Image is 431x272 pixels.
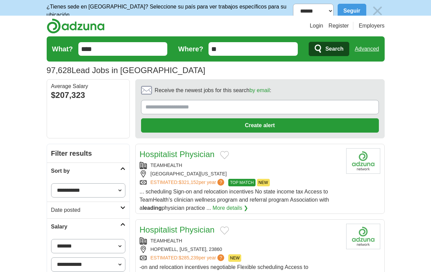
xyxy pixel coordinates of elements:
[140,237,341,244] div: TEAMHEALTH
[51,89,125,101] div: $207,323
[140,246,341,253] div: HOPEWELL, [US_STATE], 23860
[51,206,120,214] h2: Date posted
[155,86,271,95] span: Receive the newest jobs for this search :
[140,225,215,234] a: Hospitalist Physician
[140,170,341,177] div: [GEOGRAPHIC_DATA][US_STATE]
[47,3,293,19] p: ¿Tienes sede en [GEOGRAPHIC_DATA]? Seleccione su país para ver trabajos específicos para su ubica...
[52,44,73,54] label: What?
[47,66,205,75] h1: Lead Jobs in [GEOGRAPHIC_DATA]
[151,179,226,186] a: ESTIMATED:$321,152per year?
[346,224,380,249] img: Company logo
[359,22,385,30] a: Employers
[257,179,270,186] span: NEW
[346,148,380,174] img: Company logo
[140,189,329,211] span: ... scheduling Sign-on and relocation incentives No state income tax Access to TeamHealth's clini...
[310,22,323,30] a: Login
[178,44,203,54] label: Where?
[355,42,379,56] a: Advanced
[47,64,72,76] span: 97,628
[325,42,343,56] span: Search
[217,179,224,186] span: ?
[338,4,366,18] button: Seguir
[151,254,226,262] a: ESTIMATED:$285,239per year?
[217,254,224,261] span: ?
[47,202,129,218] a: Date posted
[51,167,120,175] h2: Sort by
[141,118,379,133] button: Create alert
[370,4,385,18] img: icon_close_no_bg.svg
[179,180,198,185] span: $321,152
[228,179,255,186] span: TOP MATCH
[47,144,129,163] h2: Filter results
[220,226,229,235] button: Add to favorite jobs
[179,255,198,260] span: $285,239
[228,254,241,262] span: NEW
[51,223,120,231] h2: Salary
[140,150,215,159] a: Hospitalist Physician
[142,205,161,211] strong: leading
[213,204,248,212] a: More details ❯
[47,218,129,235] a: Salary
[220,151,229,159] button: Add to favorite jobs
[328,22,349,30] a: Register
[47,18,105,34] img: Adzuna logo
[47,163,129,179] a: Sort by
[140,162,341,169] div: TEAMHEALTH
[51,84,125,89] div: Average Salary
[309,42,349,56] button: Search
[249,87,270,93] a: by email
